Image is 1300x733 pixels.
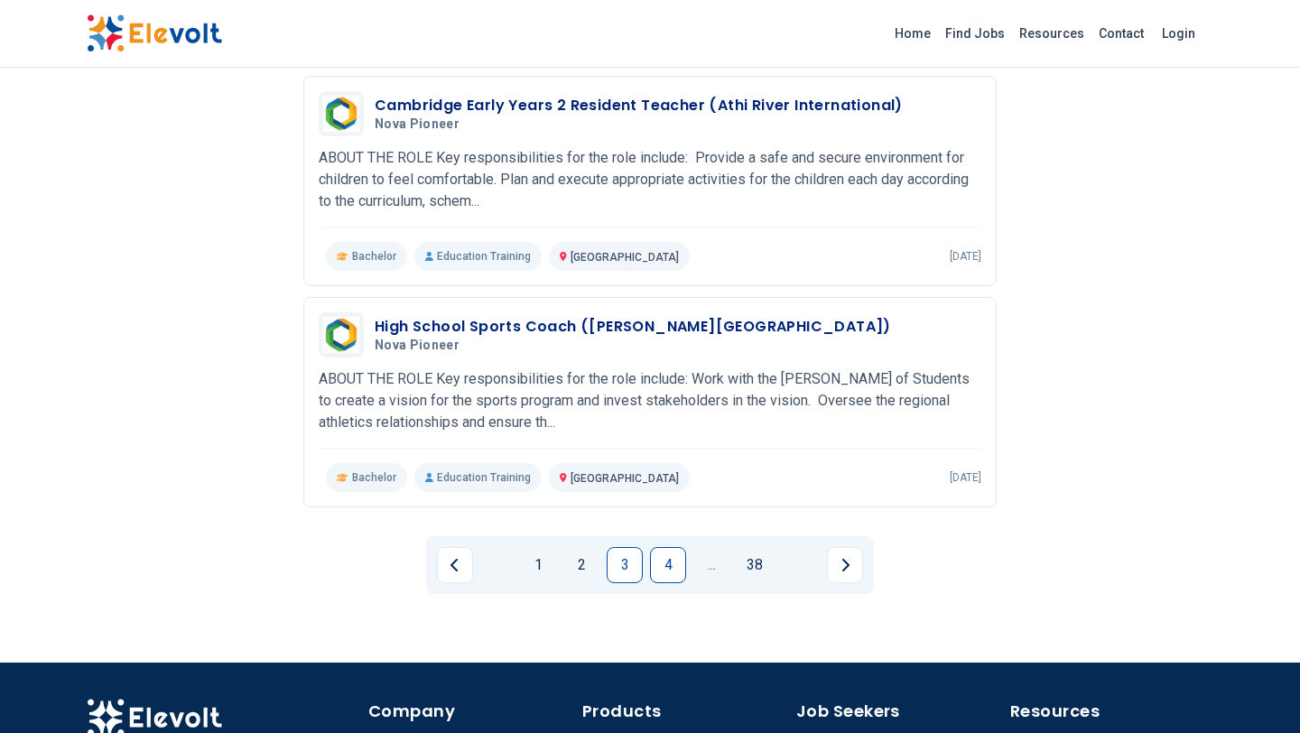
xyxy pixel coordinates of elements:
[563,547,599,583] a: Page 2
[1010,699,1213,724] h4: Resources
[1012,19,1091,48] a: Resources
[319,312,981,492] a: Nova PioneerHigh School Sports Coach ([PERSON_NAME][GEOGRAPHIC_DATA])Nova PioneerABOUT THE ROLE K...
[1151,15,1206,51] a: Login
[437,547,863,583] ul: Pagination
[375,95,903,116] h3: Cambridge Early Years 2 Resident Teacher (Athi River International)
[323,317,359,353] img: Nova Pioneer
[571,251,679,264] span: [GEOGRAPHIC_DATA]
[87,14,222,52] img: Elevolt
[375,338,460,354] span: Nova Pioneer
[368,699,571,724] h4: Company
[607,547,643,583] a: Page 3 is your current page
[582,699,785,724] h4: Products
[796,699,999,724] h4: Job Seekers
[950,249,981,264] p: [DATE]
[938,19,1012,48] a: Find Jobs
[319,147,981,212] p: ABOUT THE ROLE Key responsibilities for the role include: Provide a safe and secure environment f...
[693,547,729,583] a: Jump forward
[520,547,556,583] a: Page 1
[571,472,679,485] span: [GEOGRAPHIC_DATA]
[827,547,863,583] a: Next page
[950,470,981,485] p: [DATE]
[319,91,981,271] a: Nova PioneerCambridge Early Years 2 Resident Teacher (Athi River International)Nova PioneerABOUT ...
[352,470,396,485] span: Bachelor
[414,242,542,271] p: Education Training
[437,547,473,583] a: Previous page
[323,96,359,132] img: Nova Pioneer
[650,547,686,583] a: Page 4
[414,463,542,492] p: Education Training
[375,116,460,133] span: Nova Pioneer
[319,368,981,433] p: ABOUT THE ROLE Key responsibilities for the role include: Work with the [PERSON_NAME] of Students...
[375,316,891,338] h3: High School Sports Coach ([PERSON_NAME][GEOGRAPHIC_DATA])
[887,19,938,48] a: Home
[1210,646,1300,733] iframe: Chat Widget
[352,249,396,264] span: Bachelor
[737,547,773,583] a: Page 38
[1091,19,1151,48] a: Contact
